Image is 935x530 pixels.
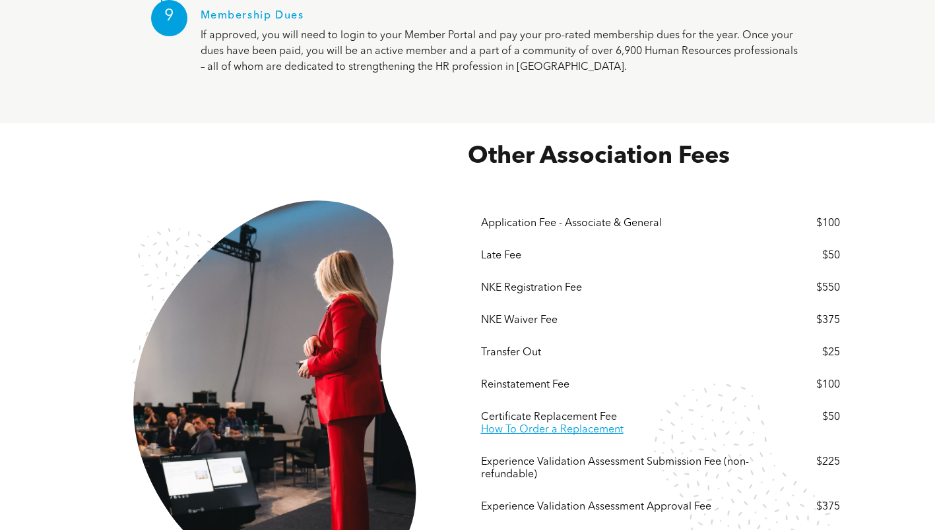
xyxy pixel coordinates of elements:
div: $50 [768,250,840,262]
div: Certificate Replacement Fee [481,411,765,424]
div: $100 [768,379,840,392]
div: Application Fee - Associate & General [481,218,765,230]
div: $375 [768,501,840,514]
h1: Membership Dues [201,10,798,28]
div: Experience Validation Assessment Approval Fee [481,501,765,514]
div: $25 [768,347,840,359]
div: $50 [768,411,840,424]
div: Experience Validation Assessment Submission Fee (non-refundable) [481,456,765,481]
a: How To Order a Replacement [481,425,624,435]
div: $100 [768,218,840,230]
div: NKE Registration Fee [481,282,765,295]
span: Other Association Fees [468,145,730,169]
div: $550 [768,282,840,295]
p: If approved, you will need to login to your Member Portal and pay your pro-rated membership dues ... [201,28,798,75]
div: Late Fee [481,250,765,262]
div: NKE Waiver Fee [481,314,765,327]
div: Transfer Out [481,347,765,359]
div: Reinstatement Fee [481,379,765,392]
div: $375 [768,314,840,327]
div: $225 [768,456,840,469]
